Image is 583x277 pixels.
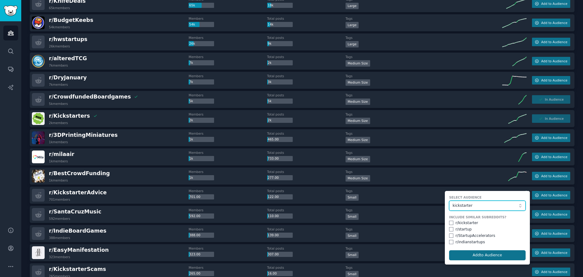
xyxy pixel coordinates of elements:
[267,175,293,181] div: 277.00
[189,131,267,136] dt: Members
[346,189,502,193] dt: Tags
[267,36,346,40] dt: Total posts
[49,178,68,182] div: 1k members
[346,99,370,105] div: Medium Size
[532,19,570,27] button: Add to Audience
[346,265,502,270] dt: Tags
[346,74,502,78] dt: Tags
[32,55,45,68] img: alteredTCG
[346,55,502,59] dt: Tags
[189,22,214,27] div: 54k
[541,2,567,6] span: Add to Audience
[189,156,214,161] div: 1k
[346,3,359,9] div: Large
[49,36,87,42] span: r/ hwstartups
[267,151,346,155] dt: Total posts
[267,99,293,104] div: 5k
[346,194,359,201] div: Small
[449,250,526,261] button: Addto Audience
[346,93,502,97] dt: Tags
[49,151,74,157] span: r/ milaair
[189,265,267,270] dt: Members
[32,246,45,259] img: EasyManifestation
[267,60,293,66] div: 2k
[541,40,567,44] span: Add to Audience
[346,118,370,124] div: Medium Size
[267,93,346,97] dt: Total posts
[541,136,567,140] span: Add to Audience
[49,55,87,61] span: r/ alteredTCG
[267,194,293,200] div: 122.00
[49,132,118,138] span: r/ 3DPrintingMiniatures
[49,94,131,100] span: r/ CrowdfundedBoardgames
[267,208,346,212] dt: Total posts
[346,170,502,174] dt: Tags
[49,82,68,87] div: 7k members
[189,170,267,174] dt: Members
[267,3,293,8] div: 18k
[532,210,570,219] button: Add to Audience
[189,60,214,66] div: 7k
[189,99,214,104] div: 5k
[189,79,214,85] div: 7k
[455,233,495,239] div: r/ StartupAccelerators
[49,140,68,144] div: 1k members
[49,25,70,29] div: 54k members
[532,38,570,46] button: Add to Audience
[532,153,570,161] button: Add to Audience
[346,156,370,162] div: Medium Size
[189,74,267,78] dt: Members
[267,170,346,174] dt: Total posts
[49,247,109,253] span: r/ EasyManifestation
[346,213,359,220] div: Small
[189,213,214,219] div: 592.00
[189,112,267,116] dt: Members
[452,203,519,209] span: kickstarter
[49,159,68,163] div: 1k members
[532,229,570,238] button: Add to Audience
[267,131,346,136] dt: Total posts
[267,137,293,142] div: 465.00
[346,79,370,86] div: Medium Size
[32,112,45,125] img: Kickstarters
[541,212,567,216] span: Add to Audience
[49,216,70,221] div: 592 members
[346,60,370,67] div: Medium Size
[541,78,567,82] span: Add to Audience
[541,193,567,197] span: Add to Audience
[346,151,502,155] dt: Tags
[49,197,70,202] div: 701 members
[189,194,214,200] div: 701.00
[346,252,359,258] div: Small
[267,79,293,85] div: 3k
[32,170,45,182] img: BestCrowdFunding
[189,41,214,47] div: 26k
[346,41,359,47] div: Large
[346,22,359,28] div: Large
[49,17,93,23] span: r/ BudgetKeebs
[267,233,293,238] div: 139.00
[189,3,214,8] div: 65k
[49,255,70,259] div: 323 members
[267,265,346,270] dt: Total posts
[346,227,502,231] dt: Tags
[532,191,570,199] button: Add to Audience
[49,236,70,240] div: 388 members
[346,208,502,212] dt: Tags
[449,201,526,211] button: kickstarter
[267,16,346,21] dt: Total posts
[346,112,502,116] dt: Tags
[541,155,567,159] span: Add to Audience
[189,252,214,257] div: 323.00
[32,16,45,29] img: BudgetKeebs
[267,246,346,251] dt: Total posts
[449,195,526,199] label: Select Audience
[267,213,293,219] div: 110.00
[49,44,70,48] div: 26k members
[267,252,293,257] div: 307.00
[189,246,267,251] dt: Members
[541,59,567,63] span: Add to Audience
[49,266,106,272] span: r/ KickstarterScams
[49,170,110,176] span: r/ BestCrowdFunding
[346,175,370,182] div: Medium Size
